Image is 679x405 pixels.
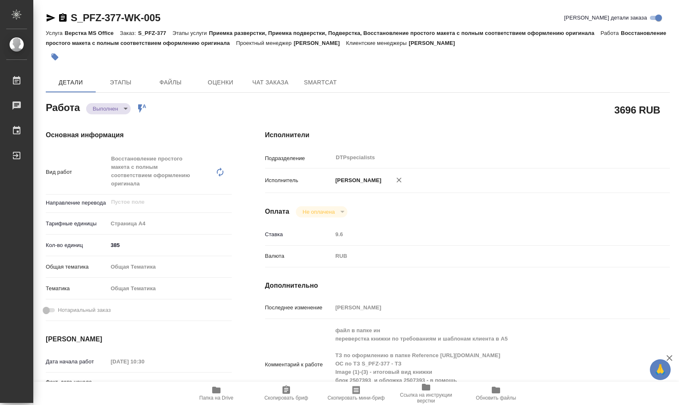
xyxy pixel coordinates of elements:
[46,13,56,23] button: Скопировать ссылку для ЯМессенджера
[108,260,232,274] div: Общая Тематика
[46,334,232,344] h4: [PERSON_NAME]
[265,130,670,140] h4: Исполнители
[46,358,108,366] p: Дата начала работ
[110,197,212,207] input: Пустое поле
[265,361,332,369] p: Комментарий к работе
[391,382,461,405] button: Ссылка на инструкции верстки
[650,359,671,380] button: 🙏
[108,217,232,231] div: Страница А4
[396,392,456,404] span: Ссылка на инструкции верстки
[108,282,232,296] div: Общая Тематика
[332,301,636,314] input: Пустое поле
[321,382,391,405] button: Скопировать мини-бриф
[46,168,108,176] p: Вид работ
[201,77,240,88] span: Оценки
[332,228,636,240] input: Пустое поле
[564,14,647,22] span: [PERSON_NAME] детали заказа
[64,30,120,36] p: Верстка MS Office
[300,208,337,215] button: Не оплачена
[46,241,108,249] p: Кол-во единиц
[265,252,332,260] p: Валюта
[120,30,138,36] p: Заказ:
[265,207,290,217] h4: Оплата
[58,13,68,23] button: Скопировать ссылку
[101,77,141,88] span: Этапы
[46,378,108,395] p: Факт. дата начала работ
[251,382,321,405] button: Скопировать бриф
[461,382,531,405] button: Обновить файлы
[296,206,347,217] div: Выполнен
[46,284,108,293] p: Тематика
[46,220,108,228] p: Тарифные единицы
[46,30,64,36] p: Услуга
[265,281,670,291] h4: Дополнительно
[46,263,108,271] p: Общая тематика
[151,77,191,88] span: Файлы
[181,382,251,405] button: Папка на Drive
[265,230,332,239] p: Ставка
[265,304,332,312] p: Последнее изменение
[601,30,621,36] p: Работа
[46,48,64,66] button: Добавить тэг
[653,361,667,378] span: 🙏
[138,30,173,36] p: S_PFZ-377
[265,154,332,163] p: Подразделение
[264,395,308,401] span: Скопировать бриф
[108,356,181,368] input: Пустое поле
[327,395,384,401] span: Скопировать мини-бриф
[294,40,346,46] p: [PERSON_NAME]
[236,40,293,46] p: Проектный менеджер
[108,239,232,251] input: ✎ Введи что-нибудь
[346,40,409,46] p: Клиентские менеджеры
[172,30,209,36] p: Этапы услуги
[209,30,600,36] p: Приемка разверстки, Приемка подверстки, Подверстка, Восстановление простого макета с полным соотв...
[390,171,408,189] button: Удалить исполнителя
[250,77,290,88] span: Чат заказа
[71,12,161,23] a: S_PFZ-377-WK-005
[46,99,80,114] h2: Работа
[46,199,108,207] p: Направление перевода
[46,130,232,140] h4: Основная информация
[332,324,636,404] textarea: файл в папке ин переверстка книжки по требованиям и шаблонам клиента в А5 ТЗ по оформлению в папк...
[265,176,332,185] p: Исполнитель
[615,103,660,117] h2: 3696 RUB
[332,176,382,185] p: [PERSON_NAME]
[51,77,91,88] span: Детали
[108,380,181,392] input: Пустое поле
[332,249,636,263] div: RUB
[409,40,461,46] p: [PERSON_NAME]
[86,103,131,114] div: Выполнен
[476,395,516,401] span: Обновить файлы
[58,306,111,314] span: Нотариальный заказ
[90,105,121,112] button: Выполнен
[300,77,340,88] span: SmartCat
[199,395,233,401] span: Папка на Drive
